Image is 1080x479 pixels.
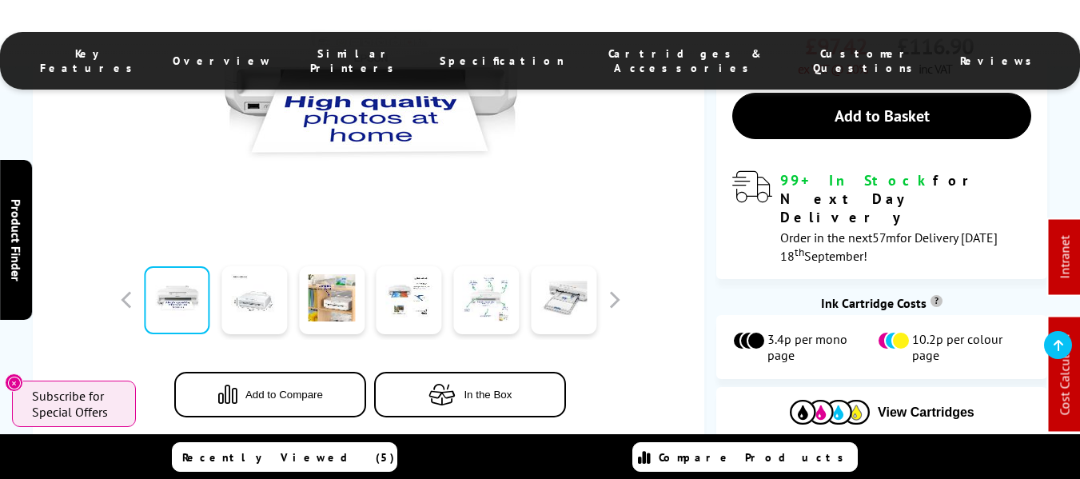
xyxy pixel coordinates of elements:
span: Add to Compare [245,389,323,401]
a: Intranet [1057,236,1073,279]
sup: th [795,245,804,259]
span: Subscribe for Special Offers [32,388,120,420]
span: In the Box [464,389,512,401]
span: 99+ In Stock [780,171,933,190]
div: for Next Day Delivery [780,171,1031,226]
span: Compare Products [659,450,852,465]
div: modal_delivery [732,171,1031,263]
span: Overview [173,54,272,68]
span: 57m [872,230,896,245]
a: Compare Products [632,442,858,472]
sup: Cost per page [931,295,943,307]
div: Ink Cartridge Costs [716,295,1047,311]
a: Cost Calculator [1057,333,1073,416]
span: 3.4p per mono page [767,331,877,363]
a: Recently Viewed (5) [172,442,397,472]
span: Customer Questions [806,46,928,75]
span: Product Finder [8,198,24,281]
a: Add to Basket [732,93,1031,139]
button: In the Box [374,372,566,417]
span: Cartridges & Accessories [596,46,774,75]
button: Close [5,373,23,392]
span: 10.2p per colour page [912,331,1032,363]
span: Similar Printers [304,46,408,75]
img: Cartridges [790,400,870,425]
button: View Cartridges [728,399,1035,425]
span: Order in the next for Delivery [DATE] 18 September! [780,230,998,264]
span: Reviews [960,54,1040,68]
span: Specification [440,54,564,68]
button: Add to Compare [174,372,366,417]
span: Key Features [40,46,141,75]
span: View Cartridges [878,405,974,420]
span: Recently Viewed (5) [182,450,395,465]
